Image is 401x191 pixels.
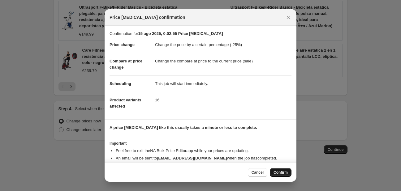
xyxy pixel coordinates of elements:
span: Scheduling [110,81,131,86]
b: A price [MEDICAL_DATA] like this usually takes a minute or less to complete. [110,125,257,130]
b: 15 ago 2025, 0:02:55 Price [MEDICAL_DATA] [138,31,223,36]
span: Price change [110,42,135,47]
span: Compare at price change [110,59,142,70]
dd: 16 [155,92,291,108]
span: Price [MEDICAL_DATA] confirmation [110,14,185,20]
li: An email will be sent to when the job has completed . [116,155,291,161]
span: Cancel [252,170,264,175]
li: Feel free to exit the NA Bulk Price Editor app while your prices are updating. [116,148,291,154]
button: Confirm [270,168,291,177]
h3: Important [110,141,291,146]
p: Confirmation for [110,31,291,37]
dd: Change the price by a certain percentage (-25%) [155,37,291,53]
dd: Change the compare at price to the current price (sale) [155,53,291,69]
dd: This job will start immediately. [155,75,291,92]
li: You can update your confirmation email address from your . [116,163,291,169]
b: [EMAIL_ADDRESS][DOMAIN_NAME] [157,156,227,160]
button: Close [284,13,293,22]
span: Confirm [274,170,288,175]
button: Cancel [248,168,267,177]
span: Product variants affected [110,98,141,108]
